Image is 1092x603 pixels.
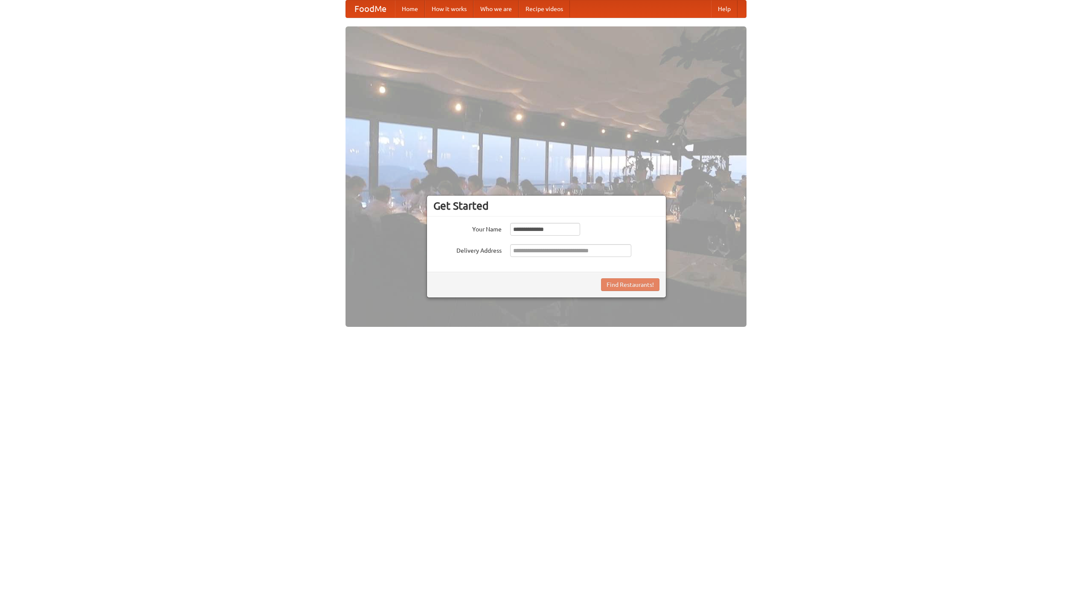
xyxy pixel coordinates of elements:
button: Find Restaurants! [601,278,659,291]
a: Who we are [473,0,519,17]
h3: Get Started [433,199,659,212]
a: How it works [425,0,473,17]
a: Help [711,0,738,17]
a: Recipe videos [519,0,570,17]
a: FoodMe [346,0,395,17]
a: Home [395,0,425,17]
label: Your Name [433,223,502,234]
label: Delivery Address [433,244,502,255]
